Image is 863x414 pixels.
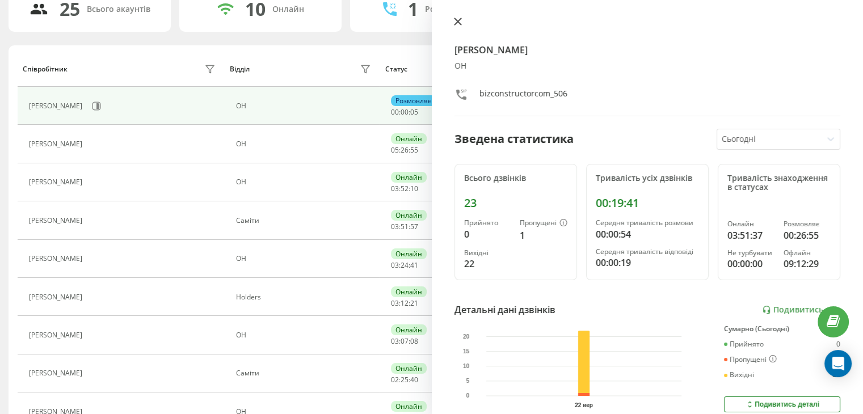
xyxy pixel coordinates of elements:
span: 03 [391,260,399,270]
div: ОН [236,178,374,186]
div: 00:00:19 [596,256,699,269]
div: Статус [385,65,407,73]
div: Онлайн [391,401,427,412]
div: 0 [464,227,511,241]
a: Подивитись звіт [762,305,840,315]
div: 09:12:29 [784,257,831,271]
span: 03 [391,336,399,346]
div: Розмовляє [784,220,831,228]
div: Тривалість усіх дзвінків [596,174,699,183]
div: Саміти [236,217,374,225]
div: Сумарно (Сьогодні) [724,325,840,333]
div: Пропущені [520,219,567,228]
text: 15 [463,348,470,354]
span: 05 [410,107,418,117]
text: 22 вер [575,402,593,408]
div: : : [391,146,418,154]
span: 10 [410,184,418,193]
div: Онлайн [272,5,304,14]
span: 51 [401,222,409,231]
span: 12 [401,298,409,308]
div: Офлайн [784,249,831,257]
span: 03 [391,222,399,231]
div: Вихідні [724,371,754,379]
span: 26 [401,145,409,155]
div: 00:00:00 [727,257,774,271]
div: : : [391,337,418,345]
div: 00:26:55 [784,229,831,242]
span: 00 [401,107,409,117]
span: 55 [410,145,418,155]
div: Детальні дані дзвінків [454,303,555,316]
div: [PERSON_NAME] [29,178,85,186]
text: 0 [466,392,469,399]
div: Всього дзвінків [464,174,567,183]
div: [PERSON_NAME] [29,369,85,377]
div: Розмовляє [391,95,436,106]
div: Співробітник [23,65,68,73]
div: Прийнято [464,219,511,227]
div: ОН [236,140,374,148]
div: Онлайн [391,210,427,221]
div: Середня тривалість розмови [596,219,699,227]
div: : : [391,108,418,116]
div: Пропущені [724,355,777,364]
span: 52 [401,184,409,193]
div: [PERSON_NAME] [29,255,85,263]
div: [PERSON_NAME] [29,140,85,148]
div: 0 [836,340,840,348]
span: 03 [391,184,399,193]
div: 03:51:37 [727,229,774,242]
div: : : [391,261,418,269]
div: Онлайн [727,220,774,228]
div: Онлайн [391,324,427,335]
div: [PERSON_NAME] [29,102,85,110]
span: 00 [391,107,399,117]
span: 05 [391,145,399,155]
div: [PERSON_NAME] [29,293,85,301]
div: Всього акаунтів [87,5,150,14]
div: Holders [236,293,374,301]
div: 23 [464,196,567,210]
div: Онлайн [391,248,427,259]
div: Прийнято [724,340,764,348]
span: 21 [410,298,418,308]
div: Онлайн [391,363,427,374]
div: ОН [236,102,374,110]
div: Саміти [236,369,374,377]
div: : : [391,185,418,193]
div: : : [391,299,418,307]
div: Розмовляють [425,5,480,14]
div: Онлайн [391,286,427,297]
div: Не турбувати [727,249,774,257]
div: Вихідні [464,249,511,257]
div: 00:00:54 [596,227,699,241]
span: 08 [410,336,418,346]
div: ОН [236,255,374,263]
div: ОН [454,61,841,71]
div: Зведена статистика [454,130,574,147]
div: 22 [464,257,511,271]
button: Подивитись деталі [724,396,840,412]
div: 22 [832,371,840,379]
div: [PERSON_NAME] [29,217,85,225]
div: 00:19:41 [596,196,699,210]
text: 10 [463,363,470,369]
div: Open Intercom Messenger [824,350,852,377]
span: 41 [410,260,418,270]
div: Подивитись деталі [745,400,819,409]
text: 20 [463,333,470,340]
div: Відділ [230,65,250,73]
div: [PERSON_NAME] [29,331,85,339]
div: Середня тривалість відповіді [596,248,699,256]
div: Онлайн [391,172,427,183]
div: bizconstructorcom_506 [479,88,567,104]
div: Тривалість знаходження в статусах [727,174,831,193]
span: 03 [391,298,399,308]
text: 5 [466,378,469,384]
span: 57 [410,222,418,231]
div: Онлайн [391,133,427,144]
div: 1 [520,229,567,242]
span: 02 [391,375,399,385]
span: 07 [401,336,409,346]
